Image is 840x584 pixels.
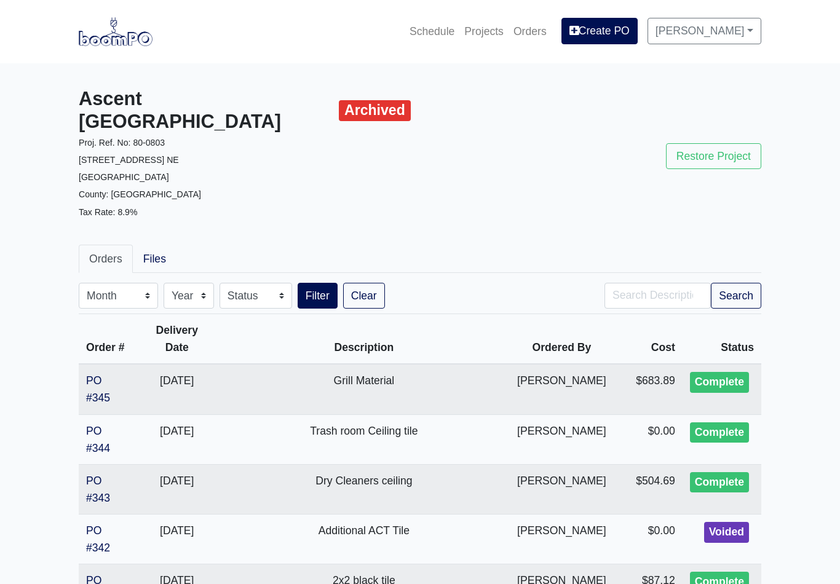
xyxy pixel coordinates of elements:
[79,207,137,217] small: Tax Rate: 8.9%
[648,18,761,44] a: [PERSON_NAME]
[218,314,510,364] th: Description
[614,464,683,514] td: $504.69
[136,515,218,564] td: [DATE]
[86,374,110,404] a: PO #345
[136,314,218,364] th: Delivery Date
[86,524,110,554] a: PO #342
[79,138,165,148] small: Proj. Ref. No: 80-0803
[510,314,614,364] th: Ordered By
[690,422,749,443] div: Complete
[690,472,749,493] div: Complete
[79,245,133,273] a: Orders
[79,189,201,199] small: County: [GEOGRAPHIC_DATA]
[218,515,510,564] td: Additional ACT Tile
[666,143,761,169] button: Restore Project
[614,515,683,564] td: $0.00
[79,88,411,133] h3: Ascent [GEOGRAPHIC_DATA]
[510,364,614,414] td: [PERSON_NAME]
[218,364,510,414] td: Grill Material
[509,18,552,45] a: Orders
[133,245,176,273] a: Files
[690,372,749,393] div: Complete
[614,314,683,364] th: Cost
[561,18,638,44] a: Create PO
[79,172,169,182] small: [GEOGRAPHIC_DATA]
[79,17,153,45] img: boomPO
[343,283,385,309] a: Clear
[510,464,614,514] td: [PERSON_NAME]
[79,155,179,165] small: [STREET_ADDRESS] NE
[614,364,683,414] td: $683.89
[136,364,218,414] td: [DATE]
[298,283,338,309] button: Filter
[614,414,683,464] td: $0.00
[136,464,218,514] td: [DATE]
[604,283,711,309] input: Search
[711,283,761,309] button: Search
[459,18,509,45] a: Projects
[339,100,411,122] small: Archived
[704,522,749,543] div: Voided
[86,475,110,504] a: PO #343
[510,414,614,464] td: [PERSON_NAME]
[136,414,218,464] td: [DATE]
[86,425,110,454] a: PO #344
[510,515,614,564] td: [PERSON_NAME]
[683,314,761,364] th: Status
[405,18,459,45] a: Schedule
[218,414,510,464] td: Trash room Ceiling tile
[218,464,510,514] td: Dry Cleaners ceiling
[79,314,136,364] th: Order #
